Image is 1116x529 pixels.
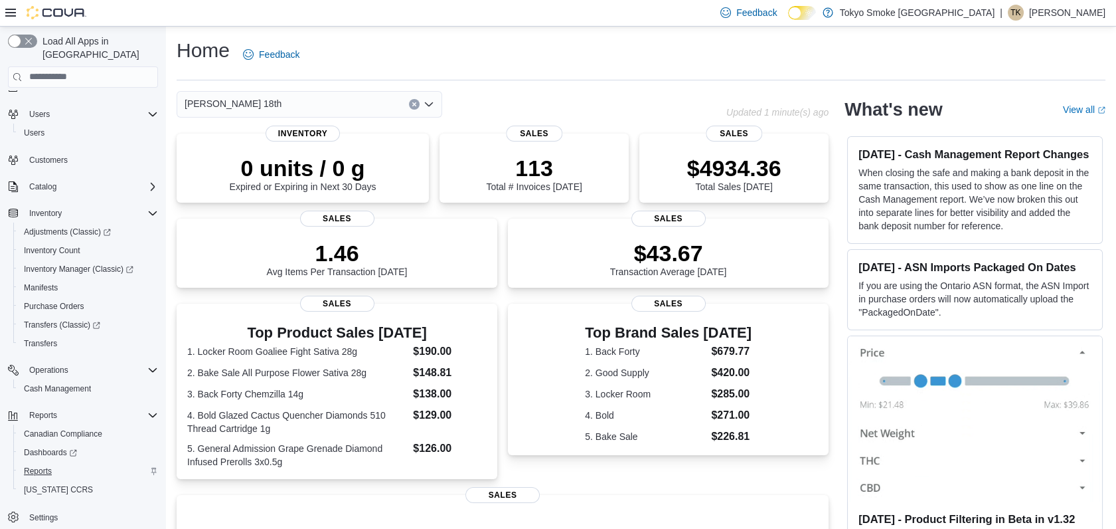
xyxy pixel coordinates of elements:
[631,296,706,312] span: Sales
[230,155,376,192] div: Expired or Expiring in Next 30 Days
[486,155,582,181] p: 113
[24,106,55,122] button: Users
[711,344,752,360] dd: $679.77
[24,320,100,330] span: Transfers (Classic)
[1010,5,1020,21] span: TK
[24,205,158,221] span: Inventory
[29,208,62,219] span: Inventory
[858,512,1091,526] h3: [DATE] - Product Filtering in Beta in v1.32
[24,407,158,423] span: Reports
[267,240,408,266] p: 1.46
[259,48,299,61] span: Feedback
[24,407,62,423] button: Reports
[3,361,163,379] button: Operations
[711,365,752,381] dd: $420.00
[610,240,727,277] div: Transaction Average [DATE]
[24,282,58,293] span: Manifests
[3,507,163,526] button: Settings
[506,126,563,142] span: Sales
[1097,106,1105,114] svg: External link
[24,152,158,168] span: Customers
[465,487,540,503] span: Sales
[24,152,73,168] a: Customers
[13,223,163,241] a: Adjustments (Classic)
[858,148,1091,161] h3: [DATE] - Cash Management Report Changes
[486,155,582,192] div: Total # Invoices [DATE]
[610,240,727,266] p: $43.67
[29,410,57,421] span: Reports
[19,224,158,240] span: Adjustments (Classic)
[585,387,706,401] dt: 3. Locker Room
[413,386,487,402] dd: $138.00
[19,317,158,333] span: Transfers (Classic)
[19,445,82,461] a: Dashboards
[3,406,163,425] button: Reports
[13,462,163,480] button: Reports
[687,155,781,192] div: Total Sales [DATE]
[19,243,86,259] a: Inventory Count
[24,106,158,122] span: Users
[19,243,158,259] span: Inventory Count
[711,429,752,445] dd: $226.81
[19,125,158,141] span: Users
[840,5,995,21] p: Tokyo Smoke [GEOGRAPHIC_DATA]
[19,261,158,277] span: Inventory Manager (Classic)
[24,338,57,349] span: Transfers
[24,179,62,195] button: Catalog
[1000,5,1002,21] p: |
[711,407,752,423] dd: $271.00
[3,177,163,196] button: Catalog
[187,345,408,358] dt: 1. Locker Room Goaliee Fight Sativa 28g
[24,245,80,256] span: Inventory Count
[19,336,62,352] a: Transfers
[187,387,408,401] dt: 3. Back Forty Chemzilla 14g
[858,279,1091,319] p: If you are using the Ontario ASN format, the ASN Import in purchase orders will now automatically...
[24,128,44,138] span: Users
[13,278,163,297] button: Manifests
[24,484,93,495] span: [US_STATE] CCRS
[13,425,163,443] button: Canadian Compliance
[187,442,408,469] dt: 5. General Admission Grape Grenade Diamond Infused Prerolls 3x0.5g
[187,325,487,341] h3: Top Product Sales [DATE]
[19,482,98,498] a: [US_STATE] CCRS
[19,463,158,479] span: Reports
[687,155,781,181] p: $4934.36
[29,181,56,192] span: Catalog
[19,261,139,277] a: Inventory Manager (Classic)
[24,508,158,525] span: Settings
[185,96,281,112] span: [PERSON_NAME] 18th
[24,227,111,237] span: Adjustments (Classic)
[24,362,74,378] button: Operations
[29,365,68,375] span: Operations
[19,381,158,397] span: Cash Management
[27,6,86,19] img: Cova
[726,107,829,118] p: Updated 1 minute(s) ago
[24,510,63,526] a: Settings
[19,317,106,333] a: Transfers (Classic)
[585,409,706,422] dt: 4. Bold
[424,99,434,110] button: Open list of options
[788,20,789,21] span: Dark Mode
[13,241,163,260] button: Inventory Count
[19,224,116,240] a: Adjustments (Classic)
[844,99,942,120] h2: What's new
[585,430,706,443] dt: 5. Bake Sale
[300,211,374,227] span: Sales
[3,204,163,223] button: Inventory
[24,205,67,221] button: Inventory
[13,297,163,316] button: Purchase Orders
[19,426,158,442] span: Canadian Compliance
[24,301,84,312] span: Purchase Orders
[413,407,487,423] dd: $129.00
[585,325,752,341] h3: Top Brand Sales [DATE]
[24,383,91,394] span: Cash Management
[13,443,163,462] a: Dashboards
[24,447,77,458] span: Dashboards
[413,441,487,457] dd: $126.00
[858,261,1091,274] h3: [DATE] - ASN Imports Packaged On Dates
[19,280,63,296] a: Manifests
[19,445,158,461] span: Dashboards
[37,35,158,61] span: Load All Apps in [GEOGRAPHIC_DATA]
[238,41,305,68] a: Feedback
[858,166,1091,233] p: When closing the safe and making a bank deposit in the same transaction, this used to show as one...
